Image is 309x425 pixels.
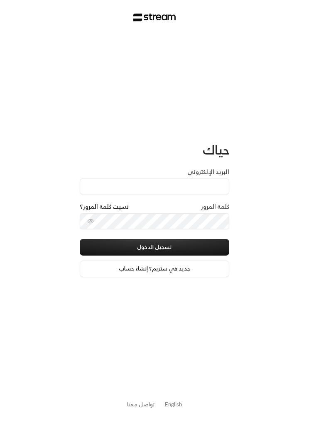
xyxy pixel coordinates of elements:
button: تواصل معنا [127,401,155,409]
button: toggle password visibility [84,215,97,228]
img: Stream Logo [133,13,176,22]
a: تواصل معنا [127,400,155,409]
a: نسيت كلمة المرور؟ [80,203,129,211]
a: English [165,397,182,412]
a: جديد في ستريم؟ إنشاء حساب [80,261,229,277]
label: كلمة المرور [201,203,229,211]
span: حياك [203,139,229,161]
button: تسجيل الدخول [80,239,229,256]
label: البريد الإلكتروني [187,168,229,176]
